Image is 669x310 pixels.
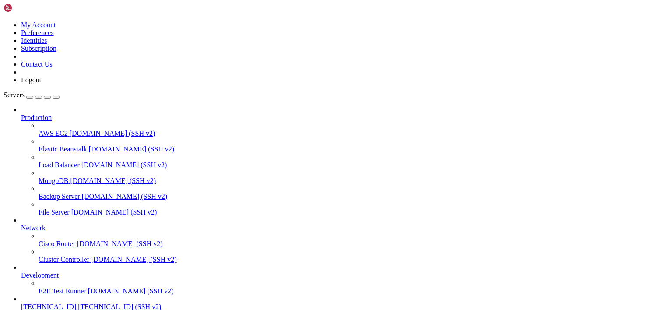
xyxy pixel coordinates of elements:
[4,91,25,99] span: Servers
[39,137,665,153] li: Elastic Beanstalk [DOMAIN_NAME] (SSH v2)
[39,256,665,264] a: Cluster Controller [DOMAIN_NAME] (SSH v2)
[21,264,665,295] li: Development
[21,216,665,264] li: Network
[21,114,52,121] span: Production
[39,130,665,137] a: AWS EC2 [DOMAIN_NAME] (SSH v2)
[39,169,665,185] li: MongoDB [DOMAIN_NAME] (SSH v2)
[21,224,46,232] span: Network
[39,193,80,200] span: Backup Server
[39,256,89,263] span: Cluster Controller
[39,208,70,216] span: File Server
[39,240,75,247] span: Cisco Router
[39,145,87,153] span: Elastic Beanstalk
[39,248,665,264] li: Cluster Controller [DOMAIN_NAME] (SSH v2)
[21,29,54,36] a: Preferences
[21,271,59,279] span: Development
[39,161,80,169] span: Load Balancer
[39,287,665,295] a: E2E Test Runner [DOMAIN_NAME] (SSH v2)
[21,106,665,216] li: Production
[39,153,665,169] li: Load Balancer [DOMAIN_NAME] (SSH v2)
[39,122,665,137] li: AWS EC2 [DOMAIN_NAME] (SSH v2)
[21,271,665,279] a: Development
[39,185,665,201] li: Backup Server [DOMAIN_NAME] (SSH v2)
[71,208,157,216] span: [DOMAIN_NAME] (SSH v2)
[39,232,665,248] li: Cisco Router [DOMAIN_NAME] (SSH v2)
[21,76,41,84] a: Logout
[21,37,47,44] a: Identities
[91,256,177,263] span: [DOMAIN_NAME] (SSH v2)
[39,130,68,137] span: AWS EC2
[39,161,665,169] a: Load Balancer [DOMAIN_NAME] (SSH v2)
[89,145,175,153] span: [DOMAIN_NAME] (SSH v2)
[21,114,665,122] a: Production
[39,201,665,216] li: File Server [DOMAIN_NAME] (SSH v2)
[4,91,60,99] a: Servers
[70,130,155,137] span: [DOMAIN_NAME] (SSH v2)
[39,208,665,216] a: File Server [DOMAIN_NAME] (SSH v2)
[82,193,168,200] span: [DOMAIN_NAME] (SSH v2)
[39,177,665,185] a: MongoDB [DOMAIN_NAME] (SSH v2)
[70,177,156,184] span: [DOMAIN_NAME] (SSH v2)
[21,224,665,232] a: Network
[21,21,56,28] a: My Account
[39,279,665,295] li: E2E Test Runner [DOMAIN_NAME] (SSH v2)
[21,60,53,68] a: Contact Us
[81,161,167,169] span: [DOMAIN_NAME] (SSH v2)
[39,145,665,153] a: Elastic Beanstalk [DOMAIN_NAME] (SSH v2)
[39,193,665,201] a: Backup Server [DOMAIN_NAME] (SSH v2)
[21,45,56,52] a: Subscription
[39,177,68,184] span: MongoDB
[77,240,163,247] span: [DOMAIN_NAME] (SSH v2)
[88,287,174,295] span: [DOMAIN_NAME] (SSH v2)
[4,4,54,12] img: Shellngn
[39,287,86,295] span: E2E Test Runner
[39,240,665,248] a: Cisco Router [DOMAIN_NAME] (SSH v2)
